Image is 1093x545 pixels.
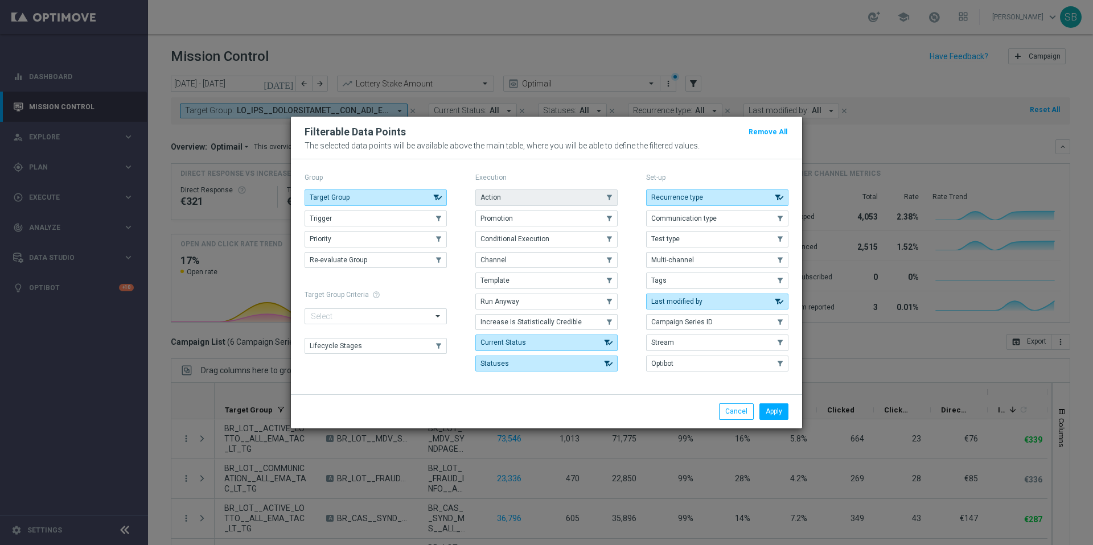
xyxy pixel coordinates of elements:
[480,360,509,368] span: Statuses
[310,342,362,350] span: Lifecycle Stages
[305,210,447,226] button: Trigger
[475,294,618,309] button: Run Anyway
[651,235,680,243] span: Test type
[646,314,788,330] button: Campaign Series ID
[651,360,673,368] span: Optibot
[651,193,703,201] span: Recurrence type
[646,252,788,268] button: Multi-channel
[651,276,667,284] span: Tags
[310,235,331,243] span: Priority
[475,356,618,371] button: Statuses
[310,193,350,201] span: Target Group
[475,231,618,247] button: Conditional Execution
[475,252,618,268] button: Channel
[759,403,788,419] button: Apply
[646,173,788,182] p: Set-up
[719,403,754,419] button: Cancel
[310,214,332,222] span: Trigger
[646,294,788,309] button: Last modified by
[646,356,788,371] button: Optibot
[646,231,788,247] button: Test type
[475,335,618,350] button: Current Status
[646,189,788,205] button: Recurrence type
[475,173,618,182] p: Execution
[651,338,674,346] span: Stream
[305,338,447,354] button: Lifecycle Stages
[480,235,549,243] span: Conditional Execution
[651,318,713,326] span: Campaign Series ID
[747,126,788,138] button: Remove All
[475,314,618,330] button: Increase Is Statistically Credible
[646,210,788,226] button: Communication type
[305,189,447,205] button: Target Group
[480,338,526,346] span: Current Status
[480,193,501,201] span: Action
[305,231,447,247] button: Priority
[651,256,694,264] span: Multi-channel
[651,298,702,305] span: Last modified by
[480,214,513,222] span: Promotion
[480,318,582,326] span: Increase Is Statistically Credible
[305,141,788,150] p: The selected data points will be available above the main table, where you will be able to define...
[646,272,788,288] button: Tags
[305,252,447,268] button: Re-evaluate Group
[651,214,717,222] span: Communication type
[480,276,509,284] span: Template
[310,256,367,264] span: Re-evaluate Group
[305,173,447,182] p: Group
[372,291,380,299] span: help_outline
[305,291,447,299] h1: Target Group Criteria
[480,298,519,305] span: Run Anyway
[475,189,618,205] button: Action
[305,125,406,139] h2: Filterable Data Points
[475,272,618,288] button: Template
[646,335,788,350] button: Stream
[480,256,507,264] span: Channel
[475,210,618,226] button: Promotion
